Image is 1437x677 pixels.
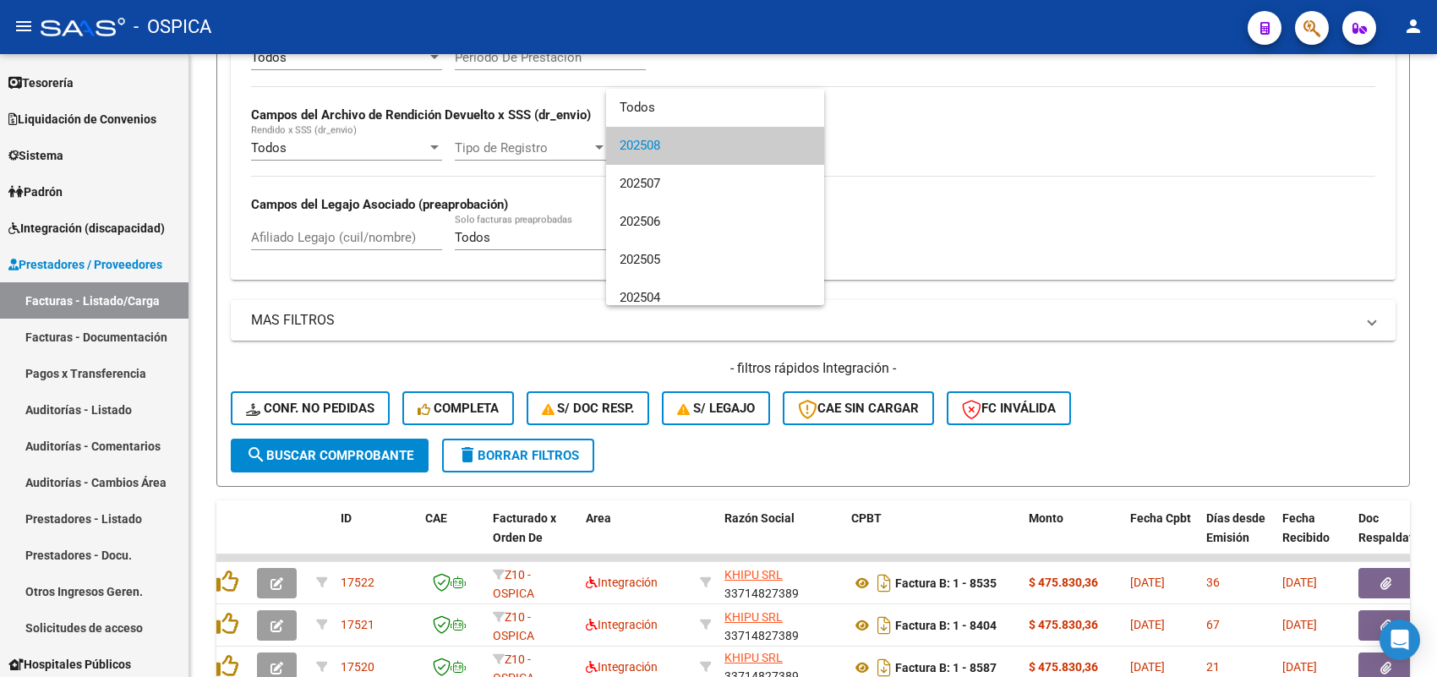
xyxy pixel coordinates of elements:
span: 202504 [620,279,811,317]
span: 202507 [620,165,811,203]
span: 202508 [620,127,811,165]
span: Todos [620,89,811,127]
div: Open Intercom Messenger [1380,620,1420,660]
span: 202505 [620,241,811,279]
span: 202506 [620,203,811,241]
